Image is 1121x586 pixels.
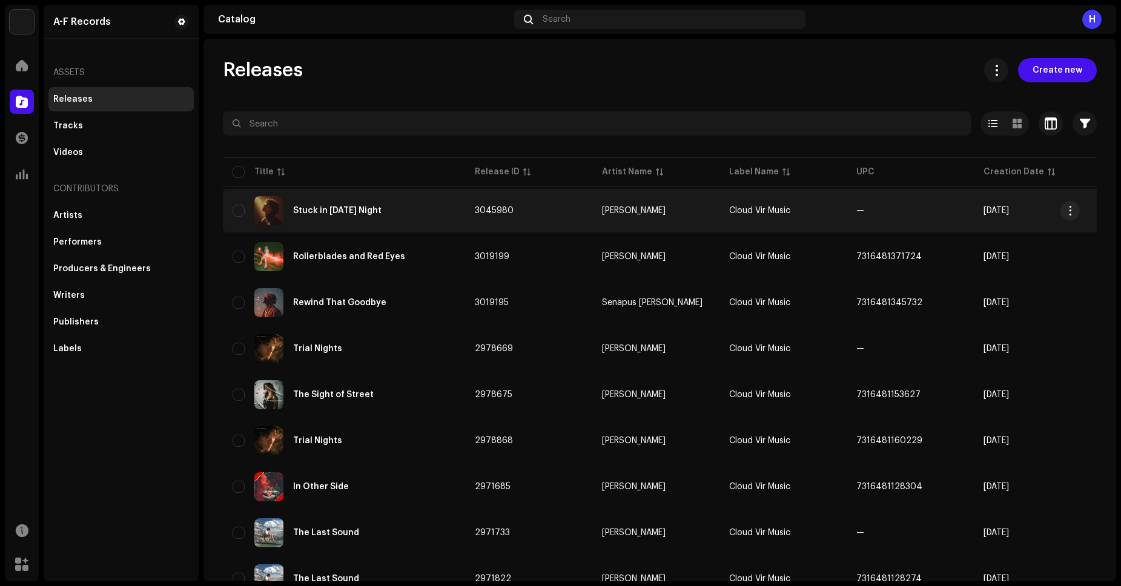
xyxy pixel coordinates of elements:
[729,574,790,583] span: Cloud Vir Music
[475,482,511,491] span: 2971685
[475,298,509,307] span: 3019195
[602,574,666,583] div: [PERSON_NAME]
[602,482,666,491] div: [PERSON_NAME]
[602,252,710,261] span: Jakov Hercega
[48,337,194,361] re-m-nav-item: Labels
[53,264,151,274] div: Producers & Engineers
[48,257,194,281] re-m-nav-item: Producers & Engineers
[223,111,971,136] input: Search
[729,206,790,215] span: Cloud Vir Music
[602,390,710,399] span: Olver Schmidt
[984,344,1009,353] span: Aug 15, 2025
[602,298,710,307] span: Senapus Lapointe
[1033,58,1082,82] span: Create new
[475,574,511,583] span: 2971822
[48,203,194,228] re-m-nav-item: Artists
[984,436,1009,445] span: Aug 15, 2025
[602,482,710,491] span: Rafael Batista
[602,298,703,307] div: Senapus [PERSON_NAME]
[729,344,790,353] span: Cloud Vir Music
[53,344,82,354] div: Labels
[856,436,922,445] span: 7316481160229
[475,206,514,215] span: 3045980
[984,482,1009,491] span: Aug 8, 2025
[984,528,1009,537] span: Aug 8, 2025
[293,252,405,261] div: Rollerblades and Red Eyes
[602,528,666,537] div: [PERSON_NAME]
[543,15,570,24] span: Search
[602,344,710,353] span: Guilherme Lacerda
[53,211,82,220] div: Artists
[293,528,359,537] div: The Last Sound
[984,252,1009,261] span: Sep 29, 2025
[729,166,779,178] div: Label Name
[729,528,790,537] span: Cloud Vir Music
[475,390,512,399] span: 2978675
[984,390,1009,399] span: Aug 15, 2025
[984,166,1044,178] div: Creation Date
[1018,58,1097,82] button: Create new
[856,390,921,399] span: 7316481153627
[293,574,359,583] div: The Last Sound
[729,482,790,491] span: Cloud Vir Music
[53,291,85,300] div: Writers
[293,344,342,353] div: Trial Nights
[856,206,864,215] span: —
[1082,10,1102,29] div: H
[729,252,790,261] span: Cloud Vir Music
[53,121,83,131] div: Tracks
[48,58,194,87] re-a-nav-header: Assets
[856,344,864,353] span: —
[856,574,922,583] span: 7316481128274
[729,390,790,399] span: Cloud Vir Music
[729,436,790,445] span: Cloud Vir Music
[223,58,303,82] span: Releases
[856,252,922,261] span: 7316481371724
[254,518,283,547] img: 2dc8ee12-7ddb-4103-9362-7176f4f9f3cf
[602,206,666,215] div: [PERSON_NAME]
[602,344,666,353] div: [PERSON_NAME]
[218,15,509,24] div: Catalog
[254,380,283,409] img: 25ac63aa-c9b7-401c-955f-c56ddf81ec6d
[475,252,509,261] span: 3019199
[602,574,710,583] span: Rodrigo Almeida
[48,310,194,334] re-m-nav-item: Publishers
[53,94,93,104] div: Releases
[475,344,513,353] span: 2978669
[602,252,666,261] div: [PERSON_NAME]
[602,436,710,445] span: Guilherme Lacerda
[856,482,922,491] span: 7316481128304
[602,528,710,537] span: Rodrigo Almeida
[10,10,34,34] img: c1aec8e0-cc53-42f4-96df-0a0a8a61c953
[254,196,283,225] img: 6973a10c-8e27-4ee0-8e25-8bbd2ba98559
[53,148,83,157] div: Videos
[254,426,283,455] img: 05b341d9-60c8-428c-85be-36b8f8eb5fb3
[729,298,790,307] span: Cloud Vir Music
[293,482,349,491] div: In Other Side
[53,317,99,327] div: Publishers
[293,206,382,215] div: Stuck in Friday Night
[984,298,1009,307] span: Sep 29, 2025
[602,436,666,445] div: [PERSON_NAME]
[984,574,1009,583] span: Aug 8, 2025
[48,114,194,138] re-m-nav-item: Tracks
[48,140,194,165] re-m-nav-item: Videos
[293,390,374,399] div: The Sight of Street
[475,436,513,445] span: 2978868
[254,472,283,501] img: 04e12948-c80c-40a1-a95a-b20b7ae9d464
[856,298,922,307] span: 7316481345732
[984,206,1009,215] span: Oct 7, 2025
[48,174,194,203] re-a-nav-header: Contributors
[254,334,283,363] img: c3578649-525e-4892-a580-459d7a1c5266
[475,528,510,537] span: 2971733
[293,436,342,445] div: Trial Nights
[856,528,864,537] span: —
[475,166,520,178] div: Release ID
[53,17,111,27] div: A-F Records
[53,237,102,247] div: Performers
[254,242,283,271] img: a8337cc3-7c94-4716-ac55-1d296c2c4a8e
[48,87,194,111] re-m-nav-item: Releases
[602,206,710,215] span: Pribislav Kneta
